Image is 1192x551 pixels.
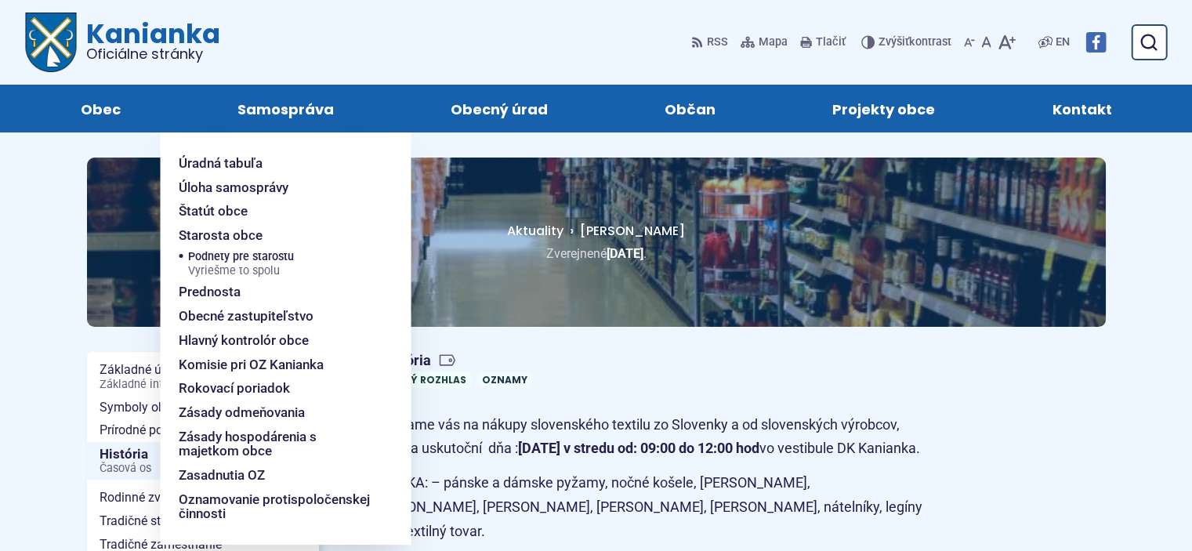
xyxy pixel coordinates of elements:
[1009,85,1154,132] a: Kontakt
[477,372,532,388] a: Oznamy
[25,13,77,72] img: Prejsť na domovskú stránku
[607,246,643,261] span: [DATE]
[87,442,319,480] a: HistóriaČasová os
[1085,32,1106,53] img: Prejsť na Facebook stránku
[580,222,685,240] span: [PERSON_NAME]
[179,151,373,176] a: Úradná tabuľa
[622,85,759,132] a: Občan
[87,486,319,509] a: Rodinné zvyky
[179,425,373,463] a: Zásady hospodárenia s majetkom obce
[737,26,791,59] a: Mapa
[179,199,248,223] span: Štatút obce
[188,248,373,281] a: Podnety pre starostuVyriešme to spolu
[100,486,306,509] span: Rodinné zvyky
[86,47,220,61] span: Oficiálne stránky
[879,35,909,49] span: Zvýšiť
[507,222,563,240] a: Aktuality
[81,85,121,132] span: Obec
[179,223,263,248] span: Starosta obce
[87,509,319,533] a: Tradičné staviteľstvo
[100,419,306,442] span: Prírodné pomery
[691,26,731,59] a: RSS
[179,401,305,425] span: Zásady odmeňovania
[188,248,294,281] span: Podnety pre starostu
[1052,85,1111,132] span: Kontakt
[179,353,324,377] span: Komisie pri OZ Kanianka
[179,401,373,425] a: Zásady odmeňovania
[179,304,313,328] span: Obecné zastupiteľstvo
[707,33,728,52] span: RSS
[978,26,995,59] button: Nastaviť pôvodnú veľkosť písma
[100,509,306,533] span: Tradičné staviteľstvo
[38,85,163,132] a: Obec
[87,419,319,442] a: Prírodné pomery
[137,243,1056,264] p: Zverejnené .
[1056,33,1070,52] span: EN
[100,442,306,480] span: História
[797,26,849,59] button: Tlačiť
[518,440,759,456] strong: [DATE] v stredu od: 09:00 do 12:00 hod
[87,396,319,419] a: Symboly obce
[563,222,685,240] a: [PERSON_NAME]
[100,396,306,419] span: Symboly obce
[100,379,306,391] span: Základné informácie
[179,376,290,401] span: Rokovací poriadok
[179,328,373,353] a: Hlavný kontrolór obce
[665,85,716,132] span: Občan
[1053,33,1073,52] a: EN
[179,176,373,200] a: Úloha samosprávy
[451,85,548,132] span: Obecný úrad
[179,463,373,488] a: Zasadnutia OZ
[100,462,306,475] span: Časová os
[188,265,294,277] span: Vyriešme to spolu
[179,488,373,526] a: Oznamovanie protispoločenskej činnosti
[179,223,373,248] a: Starosta obce
[179,353,373,377] a: Komisie pri OZ Kanianka
[995,26,1019,59] button: Zväčšiť veľkosť písma
[879,36,951,49] span: kontrast
[100,358,306,395] span: Základné údaje
[237,85,334,132] span: Samospráva
[179,280,373,304] a: Prednosta
[861,26,955,59] button: Zvýšiťkontrast
[179,199,373,223] a: Štatút obce
[179,176,288,200] span: Úloha samosprávy
[179,328,309,353] span: Hlavný kontrolór obce
[179,280,241,304] span: Prednosta
[179,304,373,328] a: Obecné zastupiteľstvo
[87,358,319,395] a: Základné údajeZákladné informácie
[408,85,590,132] a: Obecný úrad
[179,376,373,401] a: Rokovací poriadok
[369,471,926,543] p: PONUKA: – pánske a dámske pyžamy, nočné košele, [PERSON_NAME], [PERSON_NAME], [PERSON_NAME], [PER...
[25,13,220,72] a: Logo Kanianka, prejsť na domovskú stránku.
[77,20,220,61] span: Kanianka
[961,26,978,59] button: Zmenšiť veľkosť písma
[759,33,788,52] span: Mapa
[179,463,265,488] span: Zasadnutia OZ
[832,85,935,132] span: Projekty obce
[179,151,263,176] span: Úradná tabuľa
[369,413,926,461] p: Pozývame vás na nákupy slovenského textilu zo Slovenky a od slovenských výrobcov, ktorý sa uskuto...
[369,372,471,388] a: Obecný rozhlas
[816,36,846,49] span: Tlačiť
[194,85,376,132] a: Samospráva
[369,352,538,370] span: Kategória
[790,85,978,132] a: Projekty obce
